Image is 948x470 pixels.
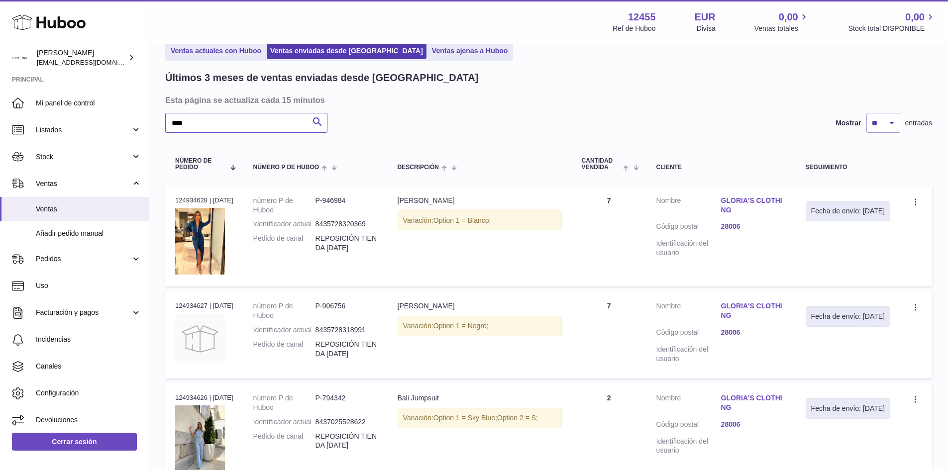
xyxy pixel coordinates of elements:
dd: P-906756 [316,301,378,320]
span: Configuración [36,388,141,398]
dd: REPOSICIÓN TIENDA [DATE] [316,432,378,451]
img: pedidos@glowrias.com [12,50,27,65]
a: Ventas actuales con Huboo [167,43,265,59]
img: IMG_1691.jpg [175,208,225,274]
div: [PERSON_NAME] [398,301,562,311]
a: 28006 [721,328,786,337]
span: Devoluciones [36,415,141,425]
div: 124934626 | [DATE] [175,393,233,402]
dd: P-794342 [316,393,378,412]
div: 124934627 | [DATE] [175,301,233,310]
span: Uso [36,281,141,290]
span: Añadir pedido manual [36,229,141,238]
span: Descripción [398,164,439,171]
a: 28006 [721,222,786,231]
dd: 8437025528622 [316,417,378,427]
span: entradas [905,118,932,128]
span: [EMAIL_ADDRESS][DOMAIN_NAME] [37,58,146,66]
dt: número P de Huboo [253,301,316,320]
dt: Identificación del usuario [656,239,721,258]
dt: Código postal [656,222,721,234]
dt: Identificador actual [253,417,316,427]
span: número P de Huboo [253,164,319,171]
dd: P-946984 [316,196,378,215]
span: 0,00 [779,10,798,24]
div: Cliente [656,164,786,171]
span: Canales [36,362,141,371]
dd: REPOSICIÓN TIENDA [DATE] [316,340,378,359]
td: 7 [572,186,646,287]
span: Option 1 = Negro; [433,322,489,330]
a: 28006 [721,420,786,429]
span: Ventas [36,179,131,188]
dd: 8435728320369 [316,219,378,229]
span: Cantidad vendida [582,158,621,171]
a: Ventas enviadas desde [GEOGRAPHIC_DATA] [267,43,426,59]
span: 0,00 [905,10,925,24]
div: [PERSON_NAME] [398,196,562,205]
strong: EUR [695,10,716,24]
dt: Identificación del usuario [656,437,721,456]
a: GLORIA'S CLOTHING [721,301,786,320]
h3: Esta página se actualiza cada 15 minutos [165,94,930,105]
span: Pedidos [36,254,131,264]
a: 0,00 Stock total DISPONIBLE [848,10,936,33]
span: Stock total DISPONIBLE [848,24,936,33]
dd: 8435728318991 [316,325,378,335]
div: Ref de Huboo [613,24,655,33]
span: Ventas [36,204,141,214]
dt: Nombre [656,301,721,323]
a: Ventas ajenas a Huboo [428,43,512,59]
div: Seguimiento [806,164,890,171]
dt: número P de Huboo [253,393,316,412]
div: Variación: [398,408,562,428]
div: Divisa [697,24,716,33]
dt: número P de Huboo [253,196,316,215]
a: Cerrar sesión [12,433,137,451]
dt: Pedido de canal [253,432,316,451]
span: Incidencias [36,335,141,344]
strong: 12455 [628,10,656,24]
td: 7 [572,291,646,378]
span: Option 2 = S; [497,414,538,422]
span: Número de pedido [175,158,224,171]
h2: Últimos 3 meses de ventas enviadas desde [GEOGRAPHIC_DATA] [165,71,478,85]
span: Listados [36,125,131,135]
dt: Código postal [656,420,721,432]
dt: Código postal [656,328,721,340]
span: Option 1 = Sky Blue; [433,414,497,422]
div: Fecha de envío: [DATE] [811,312,885,321]
dt: Pedido de canal [253,234,316,253]
span: Facturación y pagos [36,308,131,317]
dd: REPOSICIÓN TIENDA [DATE] [316,234,378,253]
div: Variación: [398,316,562,336]
div: [PERSON_NAME] [37,48,126,67]
a: GLORIA'S CLOTHING [721,196,786,215]
dt: Identificador actual [253,325,316,335]
label: Mostrar [836,118,861,128]
span: Stock [36,152,131,162]
div: Fecha de envío: [DATE] [811,206,885,216]
a: 0,00 Ventas totales [754,10,810,33]
dt: Pedido de canal [253,340,316,359]
div: Bali Jumpsuit [398,393,562,403]
img: no-photo.jpg [175,314,225,364]
span: Option 1 = Blanco; [433,216,491,224]
dt: Identificador actual [253,219,316,229]
div: Variación: [398,210,562,231]
div: 124934628 | [DATE] [175,196,233,205]
span: Mi panel de control [36,98,141,108]
div: Fecha de envío: [DATE] [811,404,885,413]
dt: Nombre [656,196,721,217]
dt: Nombre [656,393,721,415]
span: Ventas totales [754,24,810,33]
a: GLORIA'S CLOTHING [721,393,786,412]
dt: Identificación del usuario [656,345,721,364]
